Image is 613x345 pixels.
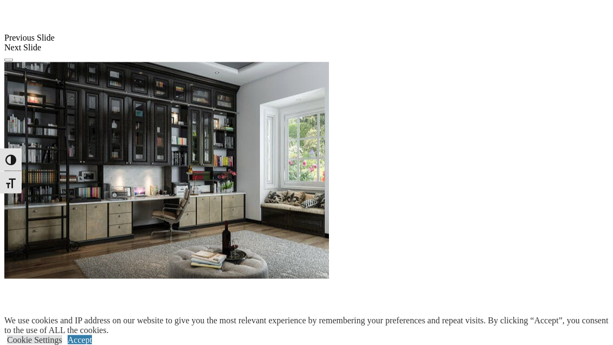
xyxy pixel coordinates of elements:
[4,58,13,62] button: Click here to pause slide show
[68,335,92,344] a: Accept
[7,335,62,344] a: Cookie Settings
[4,43,609,53] div: Next Slide
[4,62,329,279] img: Banner for mobile view
[4,33,609,43] div: Previous Slide
[4,316,613,335] div: We use cookies and IP address on our website to give you the most relevant experience by remember...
